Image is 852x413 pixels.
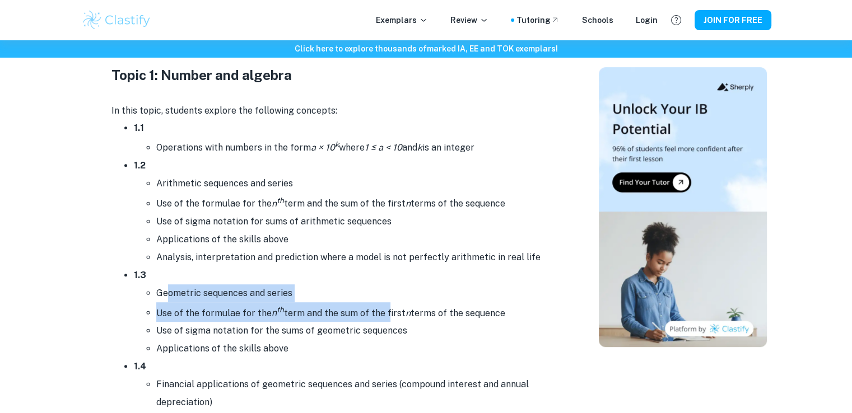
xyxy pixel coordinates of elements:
i: n [272,307,284,318]
a: Tutoring [516,14,560,26]
img: Clastify logo [81,9,152,31]
strong: Topic 1: Number and algebra [111,67,292,83]
strong: 1.1 [134,123,144,133]
i: n [406,307,411,318]
button: Help and Feedback [667,11,686,30]
li: Use of sigma notation for the sums of geometric sequences [156,322,560,340]
sup: th [277,305,284,314]
strong: 1.3 [134,270,146,280]
sup: th [277,195,284,204]
button: JOIN FOR FREE [695,10,771,30]
a: Login [636,14,658,26]
strong: 1.4 [134,361,146,372]
i: k [417,142,422,153]
p: Review [450,14,488,26]
i: a × 10 [311,142,339,153]
h6: Click here to explore thousands of marked IA, EE and TOK exemplars ! [2,43,850,55]
i: 1 ≤ a < 10 [365,142,402,153]
li: Use of sigma notation for sums of arithmetic sequences [156,213,560,231]
li: Arithmetic sequences and series [156,175,560,193]
li: Use of the formulae for the term and the sum of the first terms of the sequence [156,193,560,212]
li: Operations with numbers in the form where and is an integer [156,137,560,157]
img: Thumbnail [599,67,767,347]
p: In this topic, students explore the following concepts: [111,102,560,119]
i: n [272,198,284,209]
li: Applications of the skills above [156,340,560,358]
li: Financial applications of geometric sequences and series (compound interest and annual depreciation) [156,376,560,411]
strong: 1.2 [134,160,146,171]
sup: k [335,140,339,149]
li: Geometric sequences and series [156,284,560,302]
li: Use of the formulae for the term and the sum of the first terms of the sequence [156,302,560,322]
li: Analysis, interpretation and prediction where a model is not perfectly arithmetic in real life [156,248,560,266]
a: Schools [582,14,613,26]
p: Exemplars [376,14,428,26]
li: Applications of the skills above [156,231,560,248]
i: n [406,198,411,209]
